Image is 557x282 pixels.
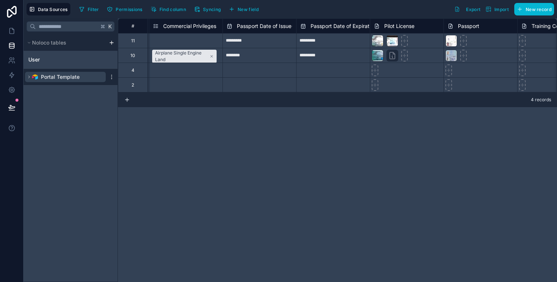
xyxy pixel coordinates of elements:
[25,38,106,48] button: Noloco tables
[514,3,554,15] button: New record
[124,23,142,29] div: #
[108,24,113,29] span: K
[155,50,208,63] div: Airplane Single Engine Land
[226,4,261,15] button: New field
[160,7,186,12] span: Find column
[130,53,135,59] div: 10
[203,7,221,12] span: Syncing
[27,3,70,15] button: Data Sources
[131,38,135,44] div: 11
[163,22,216,30] span: Commercial Privileges
[192,4,223,15] button: Syncing
[494,7,509,12] span: Import
[25,72,106,82] button: Airtable LogoPortal Template
[458,22,479,30] span: Passport
[238,7,259,12] span: New field
[28,56,40,63] span: User
[466,7,480,12] span: Export
[32,74,38,80] img: Airtable Logo
[38,7,68,12] span: Data Sources
[76,4,102,15] button: Filter
[41,73,80,81] span: Portal Template
[88,7,99,12] span: Filter
[452,3,483,15] button: Export
[24,35,118,85] div: scrollable content
[148,4,189,15] button: Find column
[384,22,414,30] span: Pilot License
[132,82,134,88] div: 2
[483,3,511,15] button: Import
[526,7,551,12] span: New record
[237,22,291,30] span: Passport Date of Issue
[531,97,551,103] span: 4 records
[116,7,142,12] span: Permissions
[104,4,148,15] a: Permissions
[32,39,66,46] span: Noloco tables
[511,3,554,15] a: New record
[311,22,376,30] span: Passport Date of Expiration
[104,4,145,15] button: Permissions
[192,4,226,15] a: Syncing
[25,54,116,66] div: User
[132,67,134,73] div: 4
